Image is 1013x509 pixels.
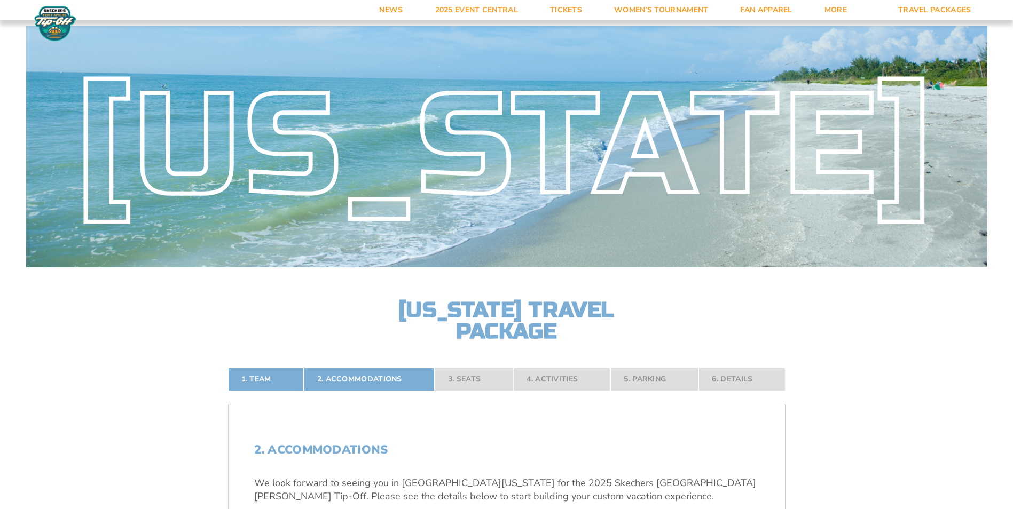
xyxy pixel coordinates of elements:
[26,90,987,203] div: [US_STATE]
[32,5,78,42] img: Fort Myers Tip-Off
[254,443,759,457] h2: 2. Accommodations
[228,368,304,391] a: 1. Team
[254,476,759,503] p: We look forward to seeing you in [GEOGRAPHIC_DATA][US_STATE] for the 2025 Skechers [GEOGRAPHIC_DA...
[389,299,624,342] h2: [US_STATE] Travel Package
